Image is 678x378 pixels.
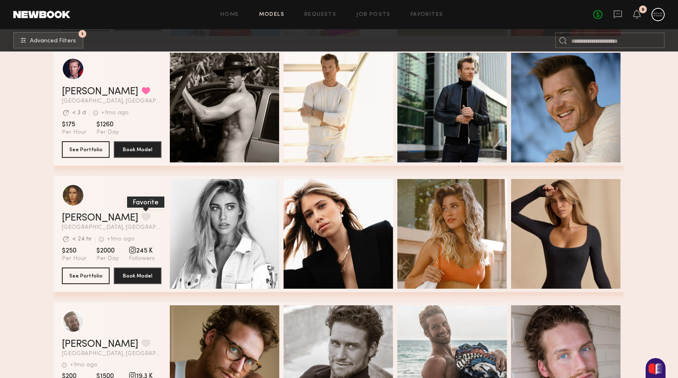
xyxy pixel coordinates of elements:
[114,268,162,284] button: Book Model
[72,236,92,242] div: < 24 hr
[304,12,336,17] a: Requests
[62,141,110,158] button: See Portfolio
[129,255,155,263] span: Followers
[62,268,110,284] button: See Portfolio
[411,12,443,17] a: Favorites
[62,351,162,357] span: [GEOGRAPHIC_DATA], [GEOGRAPHIC_DATA]
[62,255,86,263] span: Per Hour
[62,129,86,136] span: Per Hour
[62,120,86,129] span: $175
[107,236,135,242] div: +1mo ago
[129,247,155,255] span: 245 K
[114,141,162,158] button: Book Model
[96,255,119,263] span: Per Day
[62,339,138,349] a: [PERSON_NAME]
[101,110,129,116] div: +1mo ago
[13,32,83,49] button: 1Advanced Filters
[62,213,138,223] a: [PERSON_NAME]
[259,12,284,17] a: Models
[72,110,86,116] div: < 3 d
[62,225,162,231] span: [GEOGRAPHIC_DATA], [GEOGRAPHIC_DATA]
[70,362,98,368] div: +1mo ago
[62,98,162,104] span: [GEOGRAPHIC_DATA], [GEOGRAPHIC_DATA]
[81,32,83,36] span: 1
[96,120,119,129] span: $1260
[356,12,391,17] a: Job Posts
[62,247,86,255] span: $250
[30,38,76,44] span: Advanced Filters
[220,12,239,17] a: Home
[96,129,119,136] span: Per Day
[96,247,119,255] span: $2000
[641,7,644,12] div: 8
[62,87,138,97] a: [PERSON_NAME]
